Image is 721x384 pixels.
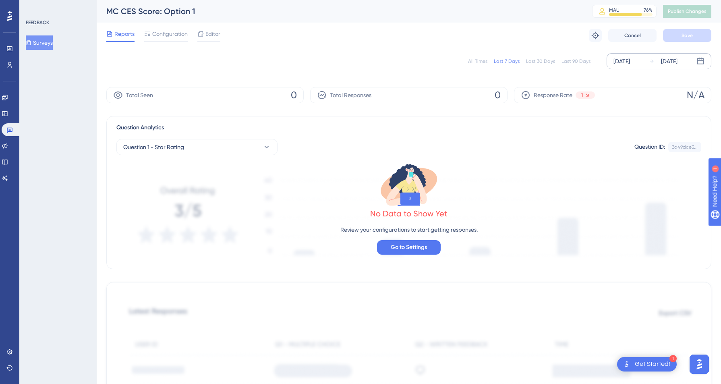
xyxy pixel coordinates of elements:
[663,29,711,42] button: Save
[624,32,641,39] span: Cancel
[19,2,50,12] span: Need Help?
[330,90,371,100] span: Total Responses
[644,7,653,13] div: 76 %
[622,359,632,369] img: launcher-image-alternative-text
[114,29,135,39] span: Reports
[687,352,711,376] iframe: UserGuiding AI Assistant Launcher
[56,4,58,10] div: 1
[669,355,677,362] div: 1
[340,225,478,235] p: Review your configurations to start getting responses.
[668,8,706,15] span: Publish Changes
[152,29,188,39] span: Configuration
[205,29,220,39] span: Editor
[609,7,619,13] div: MAU
[608,29,657,42] button: Cancel
[635,360,670,369] div: Get Started!
[613,56,630,66] div: [DATE]
[494,58,520,64] div: Last 7 Days
[126,90,153,100] span: Total Seen
[291,89,297,102] span: 0
[687,89,704,102] span: N/A
[26,19,49,26] div: FEEDBACK
[370,208,448,219] div: No Data to Show Yet
[116,139,278,155] button: Question 1 - Star Rating
[26,35,53,50] button: Surveys
[391,243,427,252] span: Go to Settings
[526,58,555,64] div: Last 30 Days
[634,142,665,152] div: Question ID:
[116,123,164,133] span: Question Analytics
[617,357,677,372] div: Open Get Started! checklist, remaining modules: 1
[561,58,590,64] div: Last 90 Days
[106,6,572,17] div: MC CES Score: Option 1
[377,240,441,255] button: Go to Settings
[672,144,698,150] div: 3d49dce3...
[534,90,572,100] span: Response Rate
[682,32,693,39] span: Save
[581,92,583,98] span: 1
[495,89,501,102] span: 0
[661,56,677,66] div: [DATE]
[663,5,711,18] button: Publish Changes
[123,142,184,152] span: Question 1 - Star Rating
[468,58,487,64] div: All Times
